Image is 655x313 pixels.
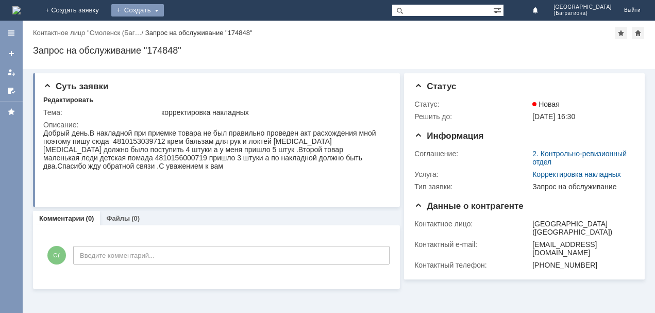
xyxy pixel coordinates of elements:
div: [EMAIL_ADDRESS][DOMAIN_NAME] [532,240,630,257]
div: Запрос на обслуживание "174848" [145,29,253,37]
div: Описание: [43,121,388,129]
div: Услуга: [414,170,530,178]
span: Суть заявки [43,81,108,91]
span: Информация [414,131,483,141]
a: Корректировка накладных [532,170,621,178]
a: Мои согласования [3,83,20,99]
a: Файлы [106,215,130,222]
div: Контактное лицо: [414,220,530,228]
span: [GEOGRAPHIC_DATA] [553,4,612,10]
div: Тип заявки: [414,183,530,191]
div: Контактный телефон: [414,261,530,269]
a: Перейти на домашнюю страницу [12,6,21,14]
span: Расширенный поиск [493,5,503,14]
div: [PHONE_NUMBER] [532,261,630,269]
div: Запрос на обслуживание "174848" [33,45,645,56]
div: Запрос на обслуживание [532,183,630,191]
span: [DATE] 16:30 [532,112,575,121]
div: Создать [111,4,164,17]
div: (0) [131,215,140,222]
div: корректировка накладных [161,108,386,117]
a: 2. Контрольно-ревизионный отдел [532,150,627,166]
div: Тема: [43,108,159,117]
span: С( [47,246,66,265]
div: Сделать домашней страницей [632,27,644,39]
div: / [33,29,145,37]
a: Создать заявку [3,45,20,62]
div: [GEOGRAPHIC_DATA] ([GEOGRAPHIC_DATA]) [532,220,630,236]
div: Решить до: [414,112,530,121]
span: Статус [414,81,456,91]
div: Статус: [414,100,530,108]
span: Новая [532,100,560,108]
a: Комментарии [39,215,85,222]
div: Контактный e-mail: [414,240,530,249]
a: Мои заявки [3,64,20,80]
div: Соглашение: [414,150,530,158]
span: (Багратиона) [553,10,612,17]
img: logo [12,6,21,14]
div: (0) [86,215,94,222]
div: Редактировать [43,96,93,104]
span: Данные о контрагенте [414,201,524,211]
div: Добавить в избранное [615,27,627,39]
a: Контактное лицо "Смоленск (Баг… [33,29,142,37]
